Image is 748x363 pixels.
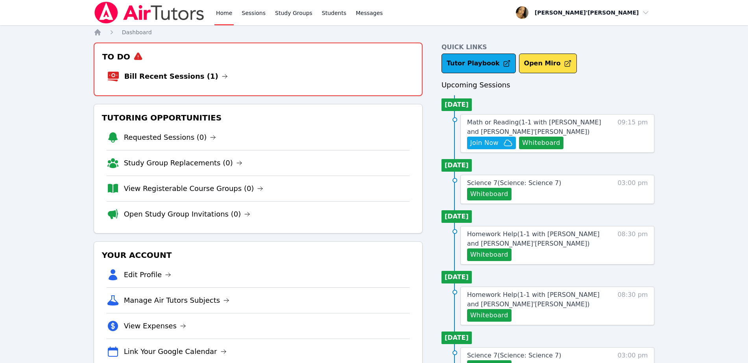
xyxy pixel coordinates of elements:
a: Dashboard [122,28,152,36]
span: 08:30 pm [617,230,648,261]
span: Homework Help ( 1-1 with [PERSON_NAME] and [PERSON_NAME]'[PERSON_NAME] ) [467,291,600,308]
span: Messages [356,9,383,17]
li: [DATE] [441,98,472,111]
h3: Tutoring Opportunities [100,111,416,125]
h3: Your Account [100,248,416,262]
img: Air Tutors [94,2,205,24]
li: [DATE] [441,210,472,223]
span: Dashboard [122,29,152,35]
span: Science 7 ( Science: Science 7 ) [467,352,561,359]
button: Whiteboard [467,188,512,200]
a: View Registerable Course Groups (0) [124,183,264,194]
a: Bill Recent Sessions (1) [124,71,228,82]
li: [DATE] [441,271,472,283]
h3: To Do [101,50,416,64]
button: Open Miro [519,54,577,73]
button: Whiteboard [519,137,563,149]
a: Requested Sessions (0) [124,132,216,143]
nav: Breadcrumb [94,28,655,36]
span: 08:30 pm [617,290,648,322]
span: Join Now [470,138,499,148]
span: 09:15 pm [617,118,648,149]
a: Edit Profile [124,269,172,280]
button: Whiteboard [467,248,512,261]
a: Manage Air Tutors Subjects [124,295,230,306]
a: Science 7(Science: Science 7) [467,178,561,188]
a: Homework Help(1-1 with [PERSON_NAME] and [PERSON_NAME]'[PERSON_NAME]) [467,230,603,248]
a: View Expenses [124,320,186,332]
h3: Upcoming Sessions [441,80,655,91]
a: Tutor Playbook [441,54,516,73]
span: 03:00 pm [617,178,648,200]
li: [DATE] [441,159,472,172]
h4: Quick Links [441,43,655,52]
span: Homework Help ( 1-1 with [PERSON_NAME] and [PERSON_NAME]'[PERSON_NAME] ) [467,230,600,247]
a: Homework Help(1-1 with [PERSON_NAME] and [PERSON_NAME]'[PERSON_NAME]) [467,290,603,309]
a: Link Your Google Calendar [124,346,227,357]
a: Study Group Replacements (0) [124,157,242,169]
a: Science 7(Science: Science 7) [467,351,561,360]
span: Math or Reading ( 1-1 with [PERSON_NAME] and [PERSON_NAME]'[PERSON_NAME] ) [467,119,601,135]
li: [DATE] [441,332,472,344]
button: Join Now [467,137,516,149]
span: Science 7 ( Science: Science 7 ) [467,179,561,187]
a: Open Study Group Invitations (0) [124,209,251,220]
a: Math or Reading(1-1 with [PERSON_NAME] and [PERSON_NAME]'[PERSON_NAME]) [467,118,603,137]
button: Whiteboard [467,309,512,322]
